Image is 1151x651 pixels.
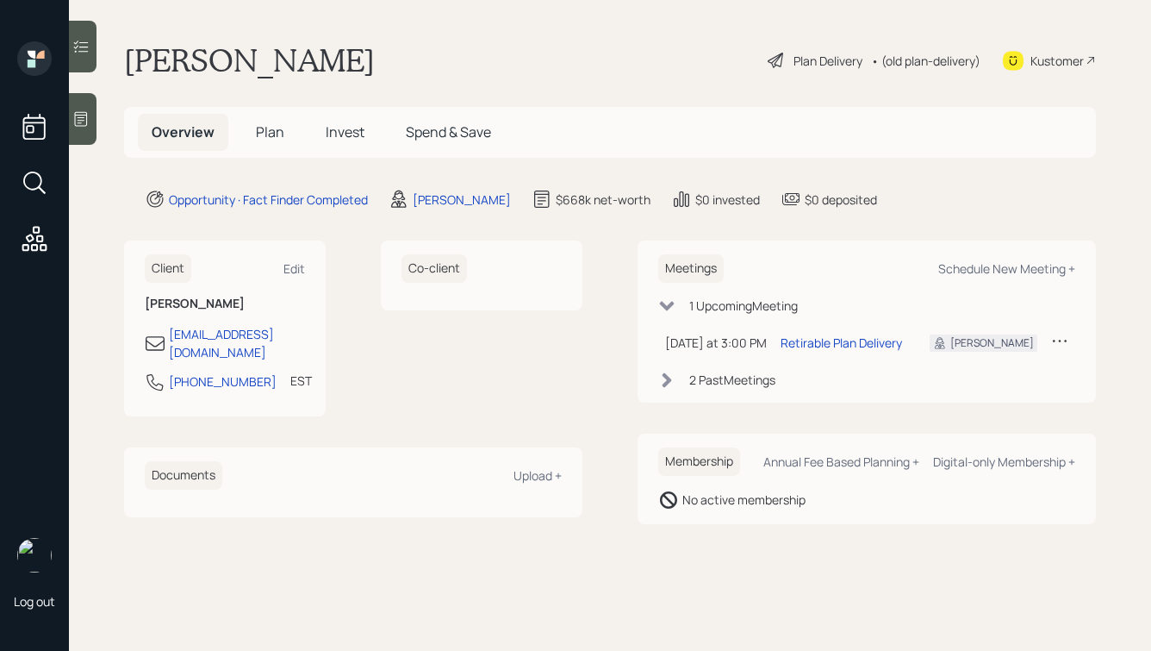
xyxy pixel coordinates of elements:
[145,254,191,283] h6: Client
[938,260,1075,277] div: Schedule New Meeting +
[556,191,650,209] div: $668k net-worth
[781,334,902,352] div: Retirable Plan Delivery
[793,52,862,70] div: Plan Delivery
[145,297,305,311] h6: [PERSON_NAME]
[14,593,55,610] div: Log out
[658,448,740,476] h6: Membership
[401,254,467,283] h6: Co-client
[290,372,312,390] div: EST
[145,461,222,490] h6: Documents
[256,122,284,141] span: Plan
[169,191,368,209] div: Opportunity · Fact Finder Completed
[763,454,919,470] div: Annual Fee Based Planning +
[413,191,511,209] div: [PERSON_NAME]
[805,191,877,209] div: $0 deposited
[169,325,305,361] div: [EMAIL_ADDRESS][DOMAIN_NAME]
[689,371,775,389] div: 2 Past Meeting s
[406,122,491,141] span: Spend & Save
[689,297,798,315] div: 1 Upcoming Meeting
[124,41,375,79] h1: [PERSON_NAME]
[283,260,305,277] div: Edit
[513,467,562,484] div: Upload +
[682,491,806,509] div: No active membership
[871,52,980,70] div: • (old plan-delivery)
[326,122,364,141] span: Invest
[695,191,760,209] div: $0 invested
[1030,52,1084,70] div: Kustomer
[658,254,724,283] h6: Meetings
[933,454,1075,470] div: Digital-only Membership +
[169,372,277,391] div: [PHONE_NUMBER]
[950,335,1034,351] div: [PERSON_NAME]
[152,122,215,141] span: Overview
[17,538,52,573] img: hunter_neumayer.jpg
[665,334,767,352] div: [DATE] at 3:00 PM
